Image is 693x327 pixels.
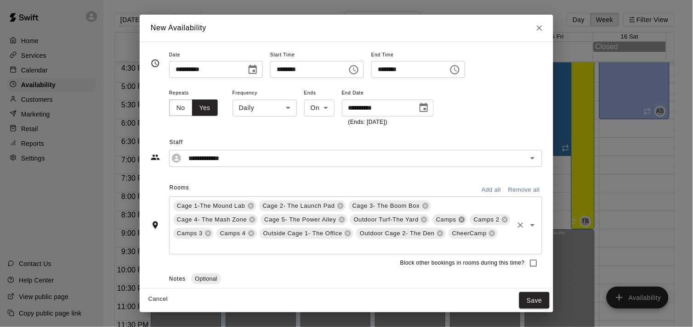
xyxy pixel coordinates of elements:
span: Ends [304,87,335,100]
span: Camps 3 [173,229,206,238]
button: Cancel [143,292,173,306]
div: Camps [432,214,467,225]
button: Close [531,20,548,36]
div: Cage 3- The Boom Box [349,200,431,211]
button: Choose date, selected date is Aug 13, 2025 [244,61,262,79]
span: Cage 3- The Boom Box [349,201,424,211]
span: Start Time [270,49,364,61]
span: Camps [432,215,460,224]
div: CheerCamp [449,228,498,239]
div: Cage 1-The Mound Lab [173,200,256,211]
span: Camps 4 [216,229,250,238]
button: Add all [477,183,506,197]
span: Repeats [169,87,225,100]
span: End Time [371,49,465,61]
div: Daily [233,100,297,116]
div: Camps 2 [470,214,511,225]
span: Date [169,49,263,61]
button: Choose time, selected time is 8:00 PM [446,61,464,79]
span: Notes [169,276,186,282]
div: Outdoor Turf-The Yard [350,214,430,225]
h6: New Availability [151,22,206,34]
svg: Staff [151,153,160,162]
button: Clear [514,219,527,232]
span: Staff [170,135,542,150]
span: Optional [191,275,221,282]
button: No [169,100,193,116]
p: (Ends: [DATE]) [348,118,427,127]
span: End Date [342,87,434,100]
div: Cage 5- The Power Alley [261,214,347,225]
span: Rooms [170,184,189,191]
button: Remove all [506,183,542,197]
span: Cage 1-The Mound Lab [173,201,249,211]
div: Camps 3 [173,228,214,239]
div: Cage 4- The Mash Zone [173,214,258,225]
span: Frequency [233,87,297,100]
div: Cage 2- The Launch Pad [259,200,346,211]
span: CheerCamp [449,229,490,238]
button: Choose time, selected time is 1:30 PM [345,61,363,79]
button: Yes [192,100,218,116]
span: Cage 4- The Mash Zone [173,215,250,224]
div: Outdoor Cage 2- The Den [356,228,446,239]
button: Open [526,152,539,165]
svg: Rooms [151,221,160,230]
div: outlined button group [169,100,218,116]
button: Open [526,219,539,232]
span: Cage 5- The Power Alley [261,215,340,224]
span: Outside Cage 1- The Office [260,229,346,238]
div: Outside Cage 1- The Office [260,228,353,239]
svg: Timing [151,59,160,68]
button: Save [519,292,550,309]
button: Choose date, selected date is Aug 14, 2025 [415,99,433,117]
div: On [304,100,335,116]
div: Camps 4 [216,228,257,239]
span: Block other bookings in rooms during this time? [400,259,525,268]
span: Outdoor Cage 2- The Den [356,229,438,238]
span: Outdoor Turf-The Yard [350,215,422,224]
span: Camps 2 [470,215,503,224]
span: Cage 2- The Launch Pad [259,201,339,211]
